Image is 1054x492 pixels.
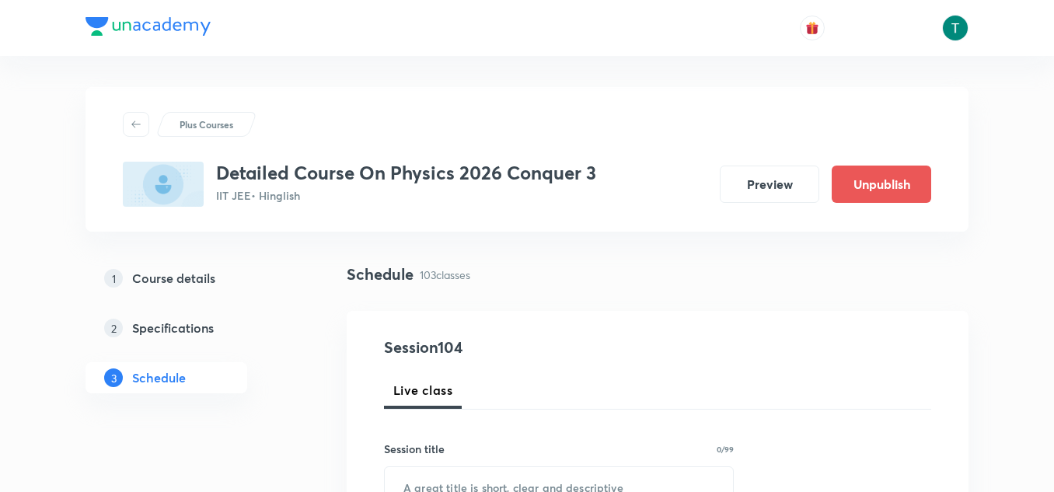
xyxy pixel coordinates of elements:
[104,269,123,288] p: 1
[216,162,596,184] h3: Detailed Course On Physics 2026 Conquer 3
[132,368,186,387] h5: Schedule
[420,267,470,283] p: 103 classes
[720,166,819,203] button: Preview
[384,336,668,359] h4: Session 104
[104,368,123,387] p: 3
[86,263,297,294] a: 1Course details
[86,17,211,40] a: Company Logo
[832,166,931,203] button: Unpublish
[800,16,825,40] button: avatar
[942,15,968,41] img: Tajvendra Singh
[384,441,445,457] h6: Session title
[132,319,214,337] h5: Specifications
[132,269,215,288] h5: Course details
[805,21,819,35] img: avatar
[104,319,123,337] p: 2
[347,263,414,286] h4: Schedule
[216,187,596,204] p: IIT JEE • Hinglish
[180,117,233,131] p: Plus Courses
[123,162,204,207] img: 006E50A5-EEDA-4FEF-8B8A-AAFC422AE36B_plus.png
[717,445,734,453] p: 0/99
[86,17,211,36] img: Company Logo
[86,312,297,344] a: 2Specifications
[393,381,452,400] span: Live class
